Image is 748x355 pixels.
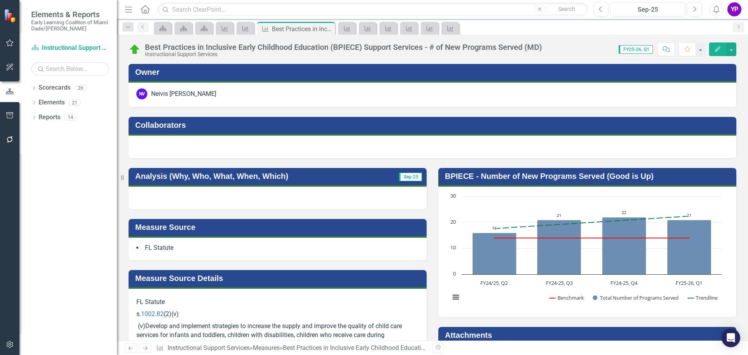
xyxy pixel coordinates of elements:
path: FY25-26, Q1, 21. Total Number of Programs Served. [667,220,711,275]
g: Total Number of Programs Served, series 2 of 3. Bar series with 4 bars. [473,217,711,275]
text: 10 [450,244,456,251]
text: 16 [492,225,497,231]
path: FY24-25, Q4, 22. Total Number of Programs Served. [602,217,646,275]
text: 21 [557,212,561,218]
button: Search [547,4,586,15]
a: Measures [253,344,280,351]
input: Search ClearPoint... [158,3,588,16]
text: FY24-25, Q4 [610,279,638,286]
span: FL Statute [136,298,165,306]
span: (v) [138,322,145,330]
span: FL Statute [145,244,173,251]
div: Open Intercom Messenger [722,329,740,347]
div: NV [136,88,147,99]
div: Best Practices in Inclusive Early Childhood Education (BPIECE) Support Services - # of New Progra... [283,344,596,351]
h3: Measure Source Details [135,274,423,283]
text: FY24-25, Q3 [546,279,573,286]
img: Above Target [129,43,141,56]
div: 26 [74,85,87,91]
span: Sep-25 [399,173,422,181]
path: FY24-25, Q3, 21. Total Number of Programs Served. [537,220,581,275]
img: ClearPoint Strategy [4,9,18,23]
div: 14 [64,114,77,121]
button: View chart menu, Chart [450,292,461,303]
div: Chart. Highcharts interactive chart. [446,193,729,309]
span: Search [558,6,575,12]
a: 1002.82 [141,310,164,318]
small: Early Learning Coalition of Miami Dade/[PERSON_NAME] [31,19,109,32]
text: 21 [687,212,692,218]
span: FY25-26, Q1 [619,45,653,54]
div: Neivis [PERSON_NAME] [151,90,216,99]
div: 21 [69,99,81,106]
span: s. [136,310,141,318]
div: Best Practices in Inclusive Early Childhood Education (BPIECE) Support Services - # of New Progra... [272,24,333,34]
button: Sep-25 [610,2,685,16]
span: (2)(v) [164,310,179,318]
div: Instructional Support Services [145,51,542,57]
text: 0 [453,270,456,277]
div: Best Practices in Inclusive Early Childhood Education (BPIECE) Support Services - # of New Progra... [145,43,542,51]
g: Benchmark, series 1 of 3. Line with 4 data points. [493,237,691,240]
h3: Owner [135,68,732,76]
input: Search Below... [31,62,109,76]
a: Scorecards [39,83,71,92]
path: FY24/25, Q2, 16. Total Number of Programs Served. [473,233,517,275]
h3: Attachments [445,331,732,339]
span: Elements & Reports [31,10,109,19]
button: Show Benchmark [550,294,584,301]
div: » » [156,344,427,353]
a: Elements [39,98,65,107]
text: 22 [622,210,626,215]
a: Instructional Support Services [31,44,109,53]
div: Sep-25 [613,5,683,14]
button: Show Total Number of Programs Served [593,294,679,301]
text: FY25-26, Q1 [676,279,702,286]
a: Instructional Support Services [168,344,250,351]
svg: Interactive chart [446,193,725,309]
h3: BPIECE - Number of New Programs Served (Good is Up) [445,172,732,180]
button: Show Trendline [688,294,718,301]
button: YP [727,2,741,16]
text: 30 [450,192,456,199]
text: 20 [450,218,456,225]
h3: Collaborators [135,121,732,129]
h3: Measure Source [135,223,423,231]
h3: Analysis (Why, Who, What, When, Which) [135,172,384,180]
text: FY24/25, Q2 [480,279,508,286]
a: Reports [39,113,60,122]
